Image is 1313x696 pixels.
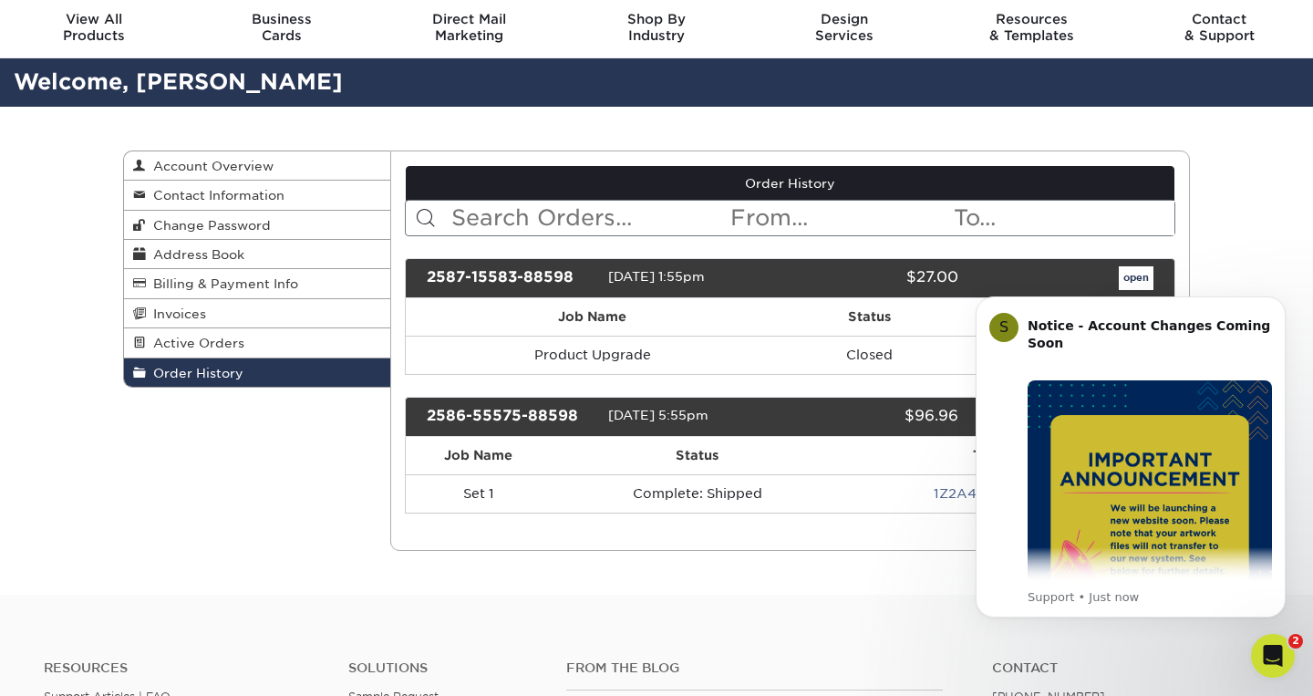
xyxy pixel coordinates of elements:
[608,269,705,284] span: [DATE] 1:55pm
[146,306,206,321] span: Invoices
[146,218,271,233] span: Change Password
[992,660,1269,676] a: Contact
[348,660,539,676] h4: Solutions
[566,660,944,676] h4: From the Blog
[729,201,951,235] input: From...
[780,336,959,374] td: Closed
[124,299,390,328] a: Invoices
[1251,634,1295,678] iframe: Intercom live chat
[843,437,1174,474] th: Tracking #
[948,269,1313,647] iframe: Intercom notifications message
[124,358,390,387] a: Order History
[776,405,971,429] div: $96.96
[146,276,298,291] span: Billing & Payment Info
[406,166,1175,201] a: Order History
[44,660,321,676] h4: Resources
[406,298,781,336] th: Job Name
[750,11,938,44] div: Services
[124,151,390,181] a: Account Overview
[1125,11,1313,44] div: & Support
[776,266,971,290] div: $27.00
[146,366,243,380] span: Order History
[552,474,843,513] td: Complete: Shipped
[413,266,608,290] div: 2587-15583-88598
[146,247,244,262] span: Address Book
[1125,11,1313,27] span: Contact
[124,328,390,358] a: Active Orders
[406,474,552,513] td: Set 1
[563,11,750,44] div: Industry
[938,11,1126,27] span: Resources
[563,11,750,27] span: Shop By
[124,211,390,240] a: Change Password
[406,437,552,474] th: Job Name
[1288,634,1303,649] span: 2
[608,408,708,422] span: [DATE] 5:55pm
[750,11,938,27] span: Design
[124,269,390,298] a: Billing & Payment Info
[934,486,1083,501] a: 1Z2A46810316555303
[188,11,376,44] div: Cards
[552,437,843,474] th: Status
[413,405,608,429] div: 2586-55575-88598
[124,181,390,210] a: Contact Information
[124,240,390,269] a: Address Book
[188,11,376,27] span: Business
[406,336,781,374] td: Product Upgrade
[952,201,1174,235] input: To...
[938,11,1126,44] div: & Templates
[375,11,563,44] div: Marketing
[146,188,284,203] span: Contact Information
[146,159,274,173] span: Account Overview
[450,201,729,235] input: Search Orders...
[1119,266,1153,290] a: open
[5,640,155,690] iframe: Google Customer Reviews
[780,298,959,336] th: Status
[146,336,244,350] span: Active Orders
[375,11,563,27] span: Direct Mail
